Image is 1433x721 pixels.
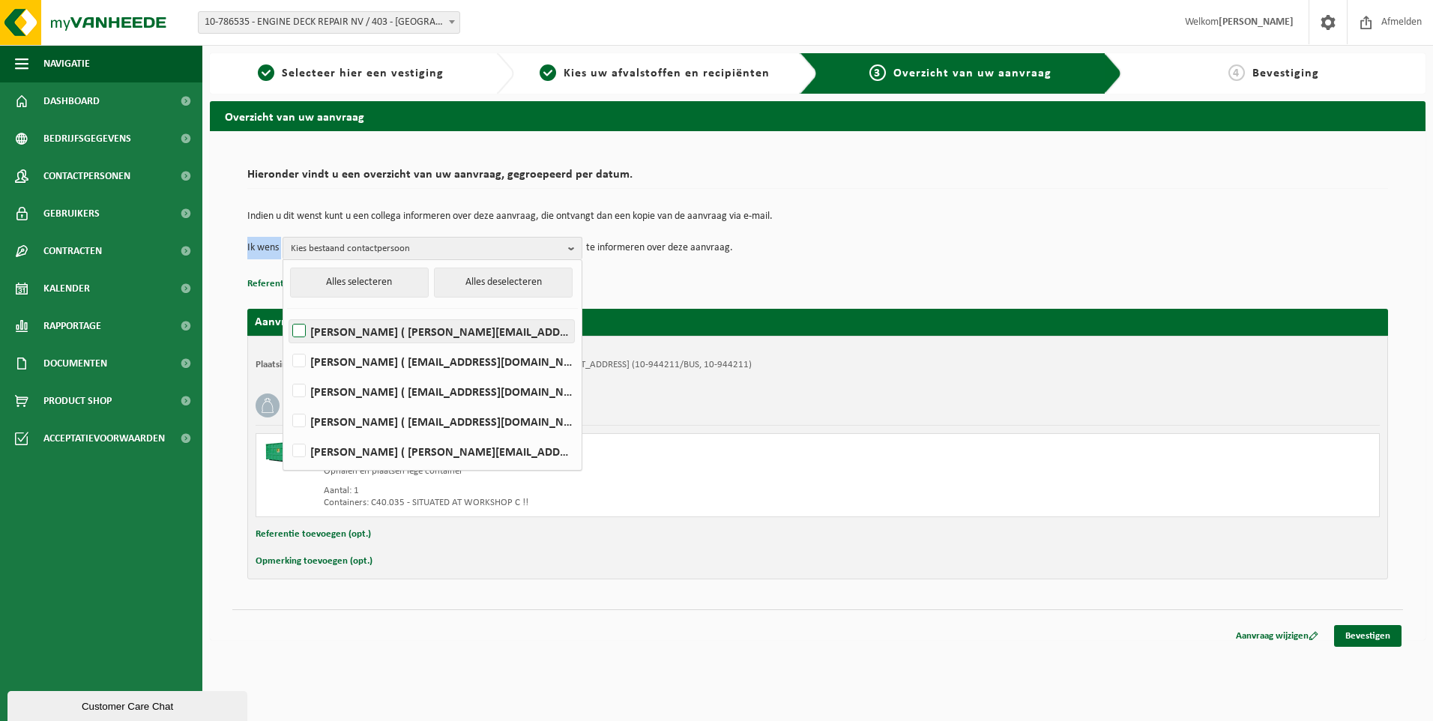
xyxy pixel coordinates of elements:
[324,465,878,477] div: Ophalen en plaatsen lege container
[434,268,573,298] button: Alles deselecteren
[43,420,165,457] span: Acceptatievoorwaarden
[247,211,1388,222] p: Indien u dit wenst kunt u een collega informeren over deze aanvraag, die ontvangt dan een kopie v...
[282,67,444,79] span: Selecteer hier een vestiging
[43,45,90,82] span: Navigatie
[256,552,372,571] button: Opmerking toevoegen (opt.)
[283,237,582,259] button: Kies bestaand contactpersoon
[43,82,100,120] span: Dashboard
[210,101,1426,130] h2: Overzicht van uw aanvraag
[258,64,274,81] span: 1
[289,410,574,432] label: [PERSON_NAME] ( [EMAIL_ADDRESS][DOMAIN_NAME] )
[247,274,363,294] button: Referentie toevoegen (opt.)
[7,688,250,721] iframe: chat widget
[291,238,562,260] span: Kies bestaand contactpersoon
[1225,625,1330,647] a: Aanvraag wijzigen
[43,195,100,232] span: Gebruikers
[264,441,309,464] img: HK-XC-40-GN-00.png
[564,67,770,79] span: Kies uw afvalstoffen en recipiënten
[247,237,279,259] p: Ik wens
[43,120,131,157] span: Bedrijfsgegevens
[324,497,878,509] div: Containers: C40.035 - SITUATED AT WORKSHOP C !!
[324,485,878,497] div: Aantal: 1
[256,525,371,544] button: Referentie toevoegen (opt.)
[522,64,788,82] a: 2Kies uw afvalstoffen en recipiënten
[290,268,429,298] button: Alles selecteren
[256,360,321,369] strong: Plaatsingsadres:
[43,307,101,345] span: Rapportage
[289,440,574,462] label: [PERSON_NAME] ( [PERSON_NAME][EMAIL_ADDRESS][DOMAIN_NAME] )
[586,237,733,259] p: te informeren over deze aanvraag.
[247,169,1388,189] h2: Hieronder vindt u een overzicht van uw aanvraag, gegroepeerd per datum.
[43,345,107,382] span: Documenten
[540,64,556,81] span: 2
[217,64,484,82] a: 1Selecteer hier een vestiging
[199,12,459,33] span: 10-786535 - ENGINE DECK REPAIR NV / 403 - ANTWERPEN
[198,11,460,34] span: 10-786535 - ENGINE DECK REPAIR NV / 403 - ANTWERPEN
[1252,67,1319,79] span: Bevestiging
[43,157,130,195] span: Contactpersonen
[1219,16,1294,28] strong: [PERSON_NAME]
[289,320,574,343] label: [PERSON_NAME] ( [PERSON_NAME][EMAIL_ADDRESS][PERSON_NAME][DOMAIN_NAME] )
[1334,625,1402,647] a: Bevestigen
[43,382,112,420] span: Product Shop
[43,232,102,270] span: Contracten
[869,64,886,81] span: 3
[893,67,1052,79] span: Overzicht van uw aanvraag
[43,270,90,307] span: Kalender
[1228,64,1245,81] span: 4
[289,380,574,402] label: [PERSON_NAME] ( [EMAIL_ADDRESS][DOMAIN_NAME] )
[289,350,574,372] label: [PERSON_NAME] ( [EMAIL_ADDRESS][DOMAIN_NAME] )
[255,316,367,328] strong: Aanvraag voor [DATE]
